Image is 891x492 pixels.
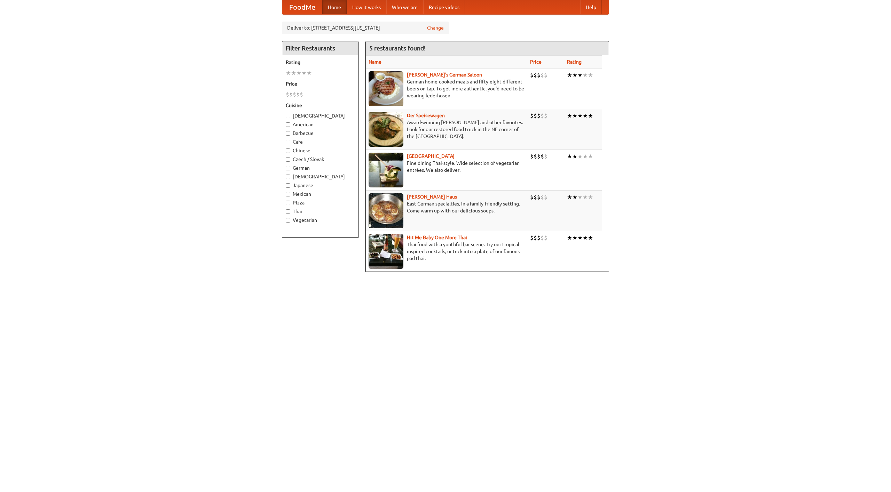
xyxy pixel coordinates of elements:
li: $ [541,112,544,120]
input: [DEMOGRAPHIC_DATA] [286,175,290,179]
li: ★ [572,71,577,79]
li: $ [537,71,541,79]
li: $ [534,112,537,120]
li: ★ [567,234,572,242]
input: American [286,122,290,127]
li: ★ [577,193,583,201]
input: Pizza [286,201,290,205]
a: Hit Me Baby One More Thai [407,235,467,240]
li: ★ [577,234,583,242]
li: $ [537,153,541,160]
label: Czech / Slovak [286,156,355,163]
a: Home [322,0,347,14]
li: $ [530,112,534,120]
li: ★ [588,71,593,79]
li: $ [537,112,541,120]
li: $ [286,91,289,98]
label: [DEMOGRAPHIC_DATA] [286,112,355,119]
input: Thai [286,209,290,214]
a: How it works [347,0,386,14]
a: [PERSON_NAME] Haus [407,194,457,200]
li: $ [530,234,534,242]
input: Chinese [286,148,290,153]
li: $ [541,193,544,201]
a: Name [369,59,381,65]
li: ★ [567,193,572,201]
h5: Price [286,80,355,87]
p: Fine dining Thai-style. Wide selection of vegetarian entrées. We also deliver. [369,160,525,174]
input: Czech / Slovak [286,157,290,162]
h4: Filter Restaurants [282,41,358,55]
h5: Rating [286,59,355,66]
li: ★ [567,112,572,120]
li: $ [544,112,547,120]
li: ★ [588,234,593,242]
li: $ [530,71,534,79]
p: German home-cooked meals and fifty-eight different beers on tap. To get more authentic, you'd nee... [369,78,525,99]
label: Pizza [286,199,355,206]
li: $ [544,153,547,160]
li: $ [534,71,537,79]
li: ★ [572,112,577,120]
label: American [286,121,355,128]
input: Japanese [286,183,290,188]
li: $ [293,91,296,98]
li: ★ [583,234,588,242]
label: Thai [286,208,355,215]
li: $ [530,153,534,160]
input: German [286,166,290,170]
a: [GEOGRAPHIC_DATA] [407,153,455,159]
li: $ [300,91,303,98]
li: $ [296,91,300,98]
li: $ [534,153,537,160]
input: Cafe [286,140,290,144]
a: Who we are [386,0,423,14]
li: ★ [583,153,588,160]
li: ★ [588,153,593,160]
img: satay.jpg [369,153,403,187]
img: kohlhaus.jpg [369,193,403,228]
li: $ [530,193,534,201]
li: $ [289,91,293,98]
li: $ [541,234,544,242]
li: $ [537,234,541,242]
a: Der Speisewagen [407,113,445,118]
img: speisewagen.jpg [369,112,403,147]
p: East German specialties, in a family-friendly setting. Come warm up with our delicious soups. [369,200,525,214]
li: ★ [588,193,593,201]
label: Barbecue [286,130,355,137]
li: ★ [567,71,572,79]
li: ★ [577,71,583,79]
img: babythai.jpg [369,234,403,269]
li: $ [541,153,544,160]
li: $ [544,193,547,201]
li: ★ [296,69,301,77]
li: ★ [588,112,593,120]
label: Vegetarian [286,217,355,224]
li: ★ [577,153,583,160]
li: $ [534,193,537,201]
a: Recipe videos [423,0,465,14]
li: ★ [291,69,296,77]
div: Deliver to: [STREET_ADDRESS][US_STATE] [282,22,449,34]
label: [DEMOGRAPHIC_DATA] [286,173,355,180]
label: Chinese [286,147,355,154]
label: Japanese [286,182,355,189]
li: ★ [583,193,588,201]
label: Mexican [286,191,355,197]
li: ★ [583,112,588,120]
input: Vegetarian [286,218,290,223]
a: Change [427,24,444,31]
label: Cafe [286,138,355,145]
li: $ [541,71,544,79]
li: $ [537,193,541,201]
ng-pluralize: 5 restaurants found! [369,45,426,51]
li: ★ [286,69,291,77]
img: esthers.jpg [369,71,403,106]
a: [PERSON_NAME]'s German Saloon [407,72,482,78]
li: ★ [301,69,307,77]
